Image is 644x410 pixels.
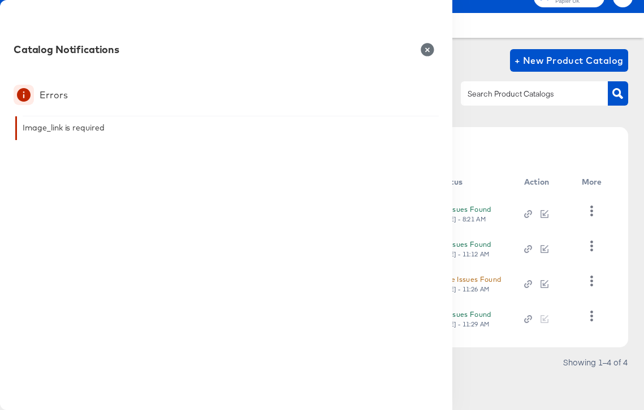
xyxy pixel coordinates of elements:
div: Catalog Notifications [14,43,119,56]
th: More [573,169,616,196]
button: + New Product Catalog [510,49,628,72]
span: + New Product Catalog [515,53,624,68]
div: Image_link is required [23,123,105,132]
div: Showing 1–4 of 4 [563,358,628,366]
div: Some Issues Found [436,273,502,285]
div: Errors [40,89,67,101]
button: Some Issues Found[DATE] - 11:26 AM [436,273,502,293]
input: Search Product Catalogs [465,88,586,101]
th: Action [515,169,573,196]
th: Status [427,169,515,196]
div: [DATE] - 11:26 AM [436,285,490,293]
